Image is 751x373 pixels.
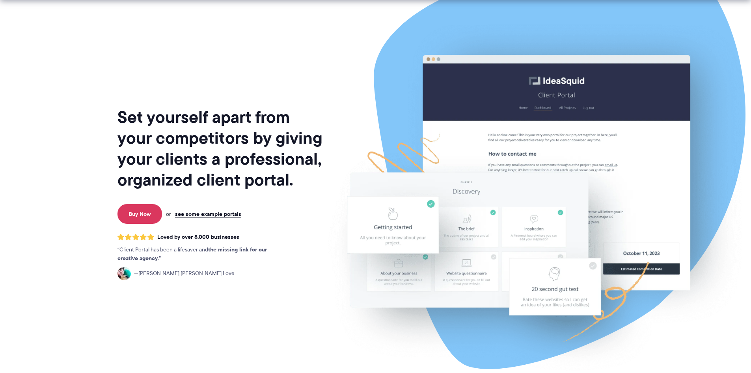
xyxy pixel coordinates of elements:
[117,107,324,190] h1: Set yourself apart from your competitors by giving your clients a professional, organized client ...
[117,245,267,262] strong: the missing link for our creative agency
[166,210,171,217] span: or
[157,234,239,240] span: Loved by over 8,000 businesses
[117,246,283,263] p: Client Portal has been a lifesaver and .
[134,269,235,278] span: [PERSON_NAME] [PERSON_NAME] Love
[117,204,162,224] a: Buy Now
[175,210,241,217] a: see some example portals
